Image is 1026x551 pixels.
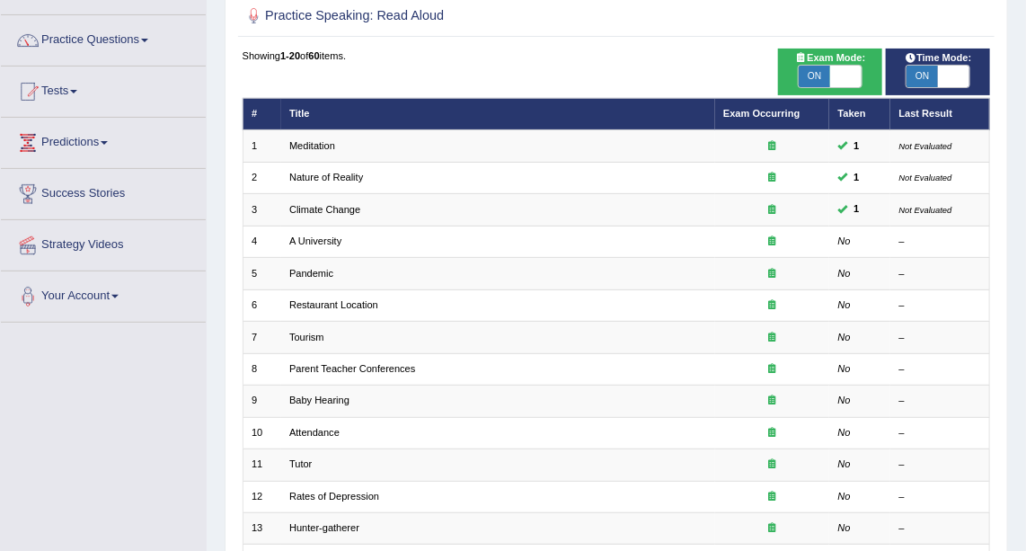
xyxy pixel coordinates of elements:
div: Exam occurring question [723,458,821,472]
td: 3 [243,194,281,226]
th: Last Result [890,98,990,129]
td: 11 [243,449,281,481]
em: No [838,332,851,342]
th: Taken [829,98,890,129]
td: 1 [243,130,281,162]
div: Exam occurring question [723,521,821,536]
small: Not Evaluated [899,205,952,215]
span: You can still take this question [848,201,865,218]
th: # [243,98,281,129]
em: No [838,299,851,310]
h2: Practice Speaking: Read Aloud [243,4,706,28]
div: – [899,362,981,377]
span: ON [907,66,938,87]
small: Not Evaluated [899,173,952,182]
div: Exam occurring question [723,139,821,154]
a: Strategy Videos [1,220,206,265]
span: You can still take this question [848,170,865,186]
a: Restaurant Location [289,299,378,310]
span: ON [799,66,830,87]
div: Exam occurring question [723,298,821,313]
a: Your Account [1,271,206,316]
div: Exam occurring question [723,490,821,504]
td: 4 [243,226,281,257]
em: No [838,268,851,279]
div: – [899,426,981,440]
b: 1-20 [280,50,300,61]
a: Rates of Depression [289,491,379,502]
a: Exam Occurring [723,108,800,119]
div: – [899,490,981,504]
em: No [838,491,851,502]
b: 60 [308,50,319,61]
span: Time Mode: [898,50,977,67]
em: No [838,363,851,374]
div: Exam occurring question [723,267,821,281]
a: Nature of Reality [289,172,363,182]
td: 9 [243,386,281,417]
em: No [838,522,851,533]
em: No [838,395,851,405]
a: A University [289,236,341,246]
span: Exam Mode: [789,50,871,67]
div: – [899,521,981,536]
div: Exam occurring question [723,235,821,249]
div: Exam occurring question [723,426,821,440]
small: Not Evaluated [899,141,952,151]
div: Exam occurring question [723,331,821,345]
div: – [899,298,981,313]
div: – [899,394,981,408]
div: Exam occurring question [723,362,821,377]
a: Practice Questions [1,15,206,60]
a: Tourism [289,332,324,342]
a: Tutor [289,458,312,469]
a: Parent Teacher Conferences [289,363,415,374]
a: Predictions [1,118,206,163]
a: Success Stories [1,169,206,214]
div: Exam occurring question [723,394,821,408]
em: No [838,427,851,438]
a: Climate Change [289,204,360,215]
td: 2 [243,162,281,193]
a: Attendance [289,427,340,438]
td: 5 [243,258,281,289]
div: Exam occurring question [723,171,821,185]
td: 12 [243,481,281,512]
a: Meditation [289,140,335,151]
em: No [838,458,851,469]
th: Title [281,98,715,129]
td: 6 [243,289,281,321]
td: 7 [243,322,281,353]
div: Exam occurring question [723,203,821,218]
a: Pandemic [289,268,333,279]
div: – [899,331,981,345]
a: Baby Hearing [289,395,349,405]
a: Tests [1,67,206,111]
div: Showing of items. [243,49,991,63]
td: 13 [243,513,281,545]
div: – [899,267,981,281]
td: 8 [243,353,281,385]
div: Show exams occurring in exams [778,49,883,95]
td: 10 [243,417,281,449]
div: – [899,235,981,249]
em: No [838,236,851,246]
span: You can still take this question [848,138,865,155]
div: – [899,458,981,472]
a: Hunter-gatherer [289,522,359,533]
